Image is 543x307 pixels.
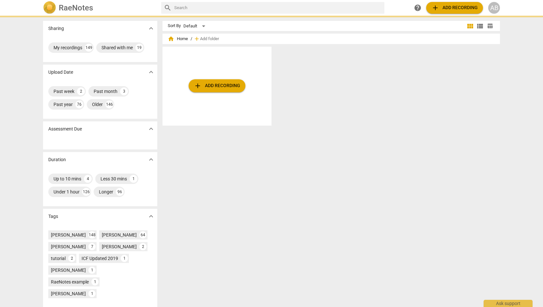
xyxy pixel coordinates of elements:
span: expand_more [147,156,155,163]
span: Add recording [431,4,478,12]
div: Older [92,101,103,108]
div: [PERSON_NAME] [51,243,86,250]
button: Table view [485,21,495,31]
div: Ask support [484,300,533,307]
div: 7 [88,243,96,250]
div: 76 [75,100,83,108]
span: add [194,36,200,42]
div: 64 [139,231,147,238]
div: 3 [120,87,128,95]
a: Help [412,2,424,14]
div: 126 [82,188,90,196]
div: 96 [116,188,124,196]
button: Show more [146,124,156,134]
div: [PERSON_NAME] [102,243,137,250]
span: expand_more [147,68,155,76]
button: Show more [146,211,156,221]
div: 146 [105,100,113,108]
span: search [164,4,172,12]
div: Default [183,21,208,31]
span: Home [168,36,188,42]
span: table_chart [487,23,493,29]
span: expand_more [147,212,155,220]
span: add [194,82,202,90]
input: Search [174,3,382,13]
div: 1 [88,290,96,297]
div: 2 [68,255,75,262]
div: tutorial [51,255,66,262]
div: Up to 10 mins [54,176,81,182]
div: Past week [54,88,74,95]
div: Shared with me [101,44,133,51]
p: Tags [48,213,58,220]
div: 1 [130,175,137,183]
div: [PERSON_NAME] [51,232,86,238]
span: view_module [466,22,474,30]
span: Add recording [194,82,240,90]
div: RaeNotes example [51,279,89,285]
p: Sharing [48,25,64,32]
button: Show more [146,155,156,164]
div: 2 [139,243,147,250]
p: Assessment Due [48,126,82,132]
a: LogoRaeNotes [43,1,156,14]
div: 1 [88,267,96,274]
div: ICF Updated 2019 [82,255,118,262]
h2: RaeNotes [59,3,93,12]
div: 2 [77,87,85,95]
button: List view [475,21,485,31]
div: 1 [121,255,128,262]
div: Past year [54,101,73,108]
div: Less 30 mins [101,176,127,182]
div: [PERSON_NAME] [51,267,86,273]
span: home [168,36,174,42]
button: Show more [146,23,156,33]
span: help [414,4,422,12]
p: Upload Date [48,69,73,76]
div: 148 [88,231,96,238]
button: Show more [146,67,156,77]
div: My recordings [54,44,82,51]
div: 149 [85,44,93,52]
button: Upload [426,2,483,14]
div: 1 [91,278,99,285]
img: Logo [43,1,56,14]
span: view_list [476,22,484,30]
div: [PERSON_NAME] [51,290,86,297]
span: expand_more [147,24,155,32]
div: Under 1 hour [54,189,80,195]
button: Tile view [465,21,475,31]
div: Sort By [168,23,181,28]
button: AB [488,2,500,14]
div: Past month [94,88,117,95]
button: Upload [189,79,245,92]
span: / [191,37,192,41]
span: expand_more [147,125,155,133]
div: [PERSON_NAME] [102,232,137,238]
p: Duration [48,156,66,163]
div: 19 [135,44,143,52]
div: Longer [99,189,113,195]
span: add [431,4,439,12]
div: 4 [84,175,92,183]
span: Add folder [200,37,219,41]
